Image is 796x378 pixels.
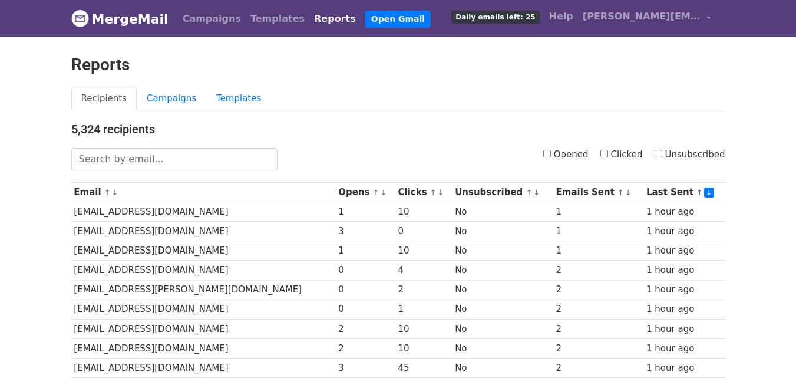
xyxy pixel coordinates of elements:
h4: 5,324 recipients [71,122,725,136]
td: [EMAIL_ADDRESS][DOMAIN_NAME] [71,241,336,261]
a: ↑ [526,188,533,197]
a: Campaigns [137,87,206,111]
td: 2 [553,300,643,319]
td: 10 [395,202,453,222]
td: 0 [395,222,453,241]
td: No [452,338,553,358]
td: 1 hour ago [643,241,725,261]
th: Email [71,183,336,202]
td: 1 hour ago [643,222,725,241]
td: 3 [335,222,395,241]
td: 1 [553,222,643,241]
td: 0 [335,300,395,319]
a: ↓ [112,188,118,197]
td: 1 hour ago [643,300,725,319]
td: No [452,261,553,280]
td: 1 hour ago [643,338,725,358]
td: 2 [395,280,453,300]
td: 1 hour ago [643,280,725,300]
td: 1 hour ago [643,202,725,222]
a: Reports [309,7,361,31]
td: [EMAIL_ADDRESS][DOMAIN_NAME] [71,358,336,377]
td: No [452,241,553,261]
td: 2 [335,338,395,358]
a: ↓ [380,188,387,197]
a: ↑ [617,188,624,197]
th: Emails Sent [553,183,643,202]
a: Open Gmail [365,11,431,28]
input: Clicked [600,150,608,157]
td: 1 [335,241,395,261]
td: 1 hour ago [643,358,725,377]
td: No [452,300,553,319]
a: MergeMail [71,6,169,31]
a: ↑ [696,188,703,197]
td: [EMAIL_ADDRESS][PERSON_NAME][DOMAIN_NAME] [71,280,336,300]
label: Unsubscribed [655,148,725,162]
a: Templates [246,7,309,31]
td: 2 [335,319,395,338]
input: Search by email... [71,148,278,170]
label: Opened [543,148,589,162]
td: 0 [335,280,395,300]
th: Last Sent [643,183,725,202]
input: Opened [543,150,551,157]
td: No [452,280,553,300]
td: 10 [395,241,453,261]
a: [PERSON_NAME][EMAIL_ADDRESS][PERSON_NAME][DOMAIN_NAME] [578,5,716,32]
td: No [452,222,553,241]
h2: Reports [71,55,725,75]
a: Daily emails left: 25 [447,5,544,28]
td: 3 [335,358,395,377]
td: 2 [553,280,643,300]
td: 4 [395,261,453,280]
th: Unsubscribed [452,183,553,202]
a: ↑ [373,188,379,197]
input: Unsubscribed [655,150,662,157]
td: 1 hour ago [643,319,725,338]
td: 2 [553,358,643,377]
td: [EMAIL_ADDRESS][DOMAIN_NAME] [71,300,336,319]
a: ↑ [430,188,437,197]
td: 2 [553,338,643,358]
a: Help [544,5,578,28]
td: No [452,358,553,377]
th: Clicks [395,183,453,202]
td: 1 hour ago [643,261,725,280]
td: No [452,202,553,222]
td: 1 [335,202,395,222]
td: [EMAIL_ADDRESS][DOMAIN_NAME] [71,338,336,358]
a: Campaigns [178,7,246,31]
td: [EMAIL_ADDRESS][DOMAIN_NAME] [71,319,336,338]
a: Recipients [71,87,137,111]
a: ↑ [104,188,111,197]
td: 10 [395,338,453,358]
td: No [452,319,553,338]
th: Opens [335,183,395,202]
span: [PERSON_NAME][EMAIL_ADDRESS][PERSON_NAME][DOMAIN_NAME] [583,9,701,24]
td: 10 [395,319,453,338]
td: 1 [553,241,643,261]
td: 1 [553,202,643,222]
a: ↓ [438,188,444,197]
td: 0 [335,261,395,280]
img: MergeMail logo [71,9,89,27]
a: ↓ [704,188,714,198]
td: 45 [395,358,453,377]
a: Templates [206,87,271,111]
label: Clicked [600,148,643,162]
td: [EMAIL_ADDRESS][DOMAIN_NAME] [71,222,336,241]
td: 2 [553,319,643,338]
td: 1 [395,300,453,319]
span: Daily emails left: 25 [451,11,539,24]
td: [EMAIL_ADDRESS][DOMAIN_NAME] [71,261,336,280]
td: [EMAIL_ADDRESS][DOMAIN_NAME] [71,202,336,222]
a: ↓ [625,188,632,197]
td: 2 [553,261,643,280]
a: ↓ [533,188,540,197]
